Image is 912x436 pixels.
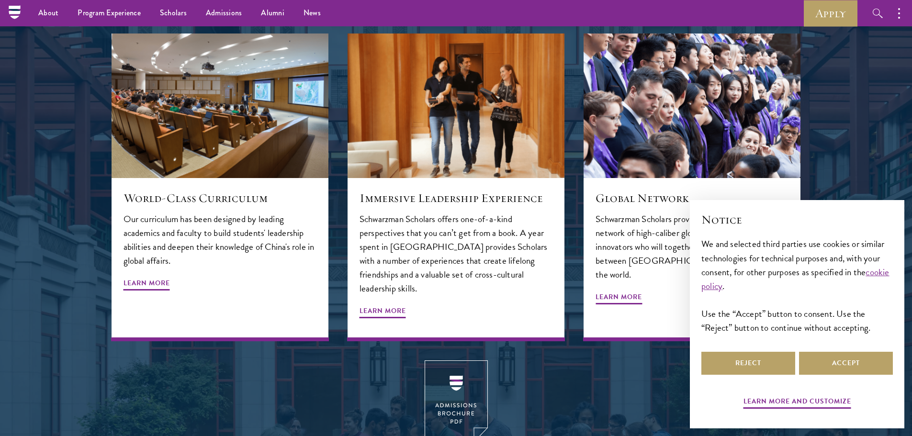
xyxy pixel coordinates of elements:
[799,352,893,375] button: Accept
[360,190,552,206] h5: Immersive Leadership Experience
[584,34,800,342] a: Global Network Schwarzman Scholars provides an international network of high-caliber global leade...
[112,34,328,342] a: World-Class Curriculum Our curriculum has been designed by leading academics and faculty to build...
[701,237,893,334] div: We and selected third parties use cookies or similar technologies for technical purposes and, wit...
[596,291,642,306] span: Learn More
[360,305,406,320] span: Learn More
[596,212,788,281] p: Schwarzman Scholars provides an international network of high-caliber global leaders, academics a...
[348,34,564,342] a: Immersive Leadership Experience Schwarzman Scholars offers one-of-a-kind perspectives that you ca...
[701,212,893,228] h2: Notice
[124,277,170,292] span: Learn More
[701,352,795,375] button: Reject
[743,395,851,410] button: Learn more and customize
[360,212,552,295] p: Schwarzman Scholars offers one-of-a-kind perspectives that you can’t get from a book. A year spen...
[596,190,788,206] h5: Global Network
[701,265,889,293] a: cookie policy
[124,212,316,268] p: Our curriculum has been designed by leading academics and faculty to build students' leadership a...
[124,190,316,206] h5: World-Class Curriculum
